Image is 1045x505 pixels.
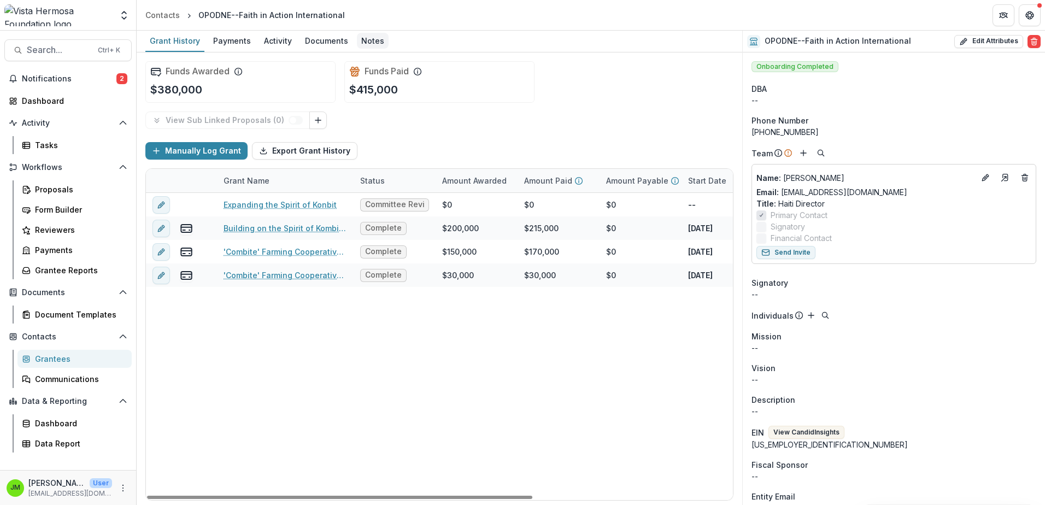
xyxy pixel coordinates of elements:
[752,362,776,374] span: Vision
[4,4,112,26] img: Vista Hermosa Foundation logo
[518,169,600,192] div: Amount Paid
[35,139,123,151] div: Tasks
[17,306,132,324] a: Document Templates
[752,342,1036,354] p: --
[688,269,713,281] p: [DATE]
[35,373,123,385] div: Communications
[224,246,347,257] a: 'Combite' Farming Cooperatives - OPODNE/Faith in Action International
[17,434,132,453] a: Data Report
[996,169,1014,186] a: Go to contact
[198,9,345,21] div: OPODNE--Faith in Action International
[22,288,114,297] span: Documents
[35,244,123,256] div: Payments
[436,169,518,192] div: Amount Awarded
[771,209,827,221] span: Primary Contact
[90,478,112,488] p: User
[682,169,764,192] div: Start Date
[35,224,123,236] div: Reviewers
[35,438,123,449] div: Data Report
[1028,35,1041,48] button: Delete
[756,187,779,197] span: Email:
[17,201,132,219] a: Form Builder
[606,199,616,210] div: $0
[152,220,170,237] button: edit
[752,83,767,95] span: DBA
[116,4,132,26] button: Open entity switcher
[145,9,180,21] div: Contacts
[145,142,248,160] button: Manually Log Grant
[1019,4,1041,26] button: Get Help
[768,426,844,439] button: View CandidInsights
[35,353,123,365] div: Grantees
[4,70,132,87] button: Notifications2
[166,66,230,77] h2: Funds Awarded
[145,31,204,52] a: Grant History
[301,33,353,49] div: Documents
[22,74,116,84] span: Notifications
[260,31,296,52] a: Activity
[180,245,193,259] button: view-payments
[10,484,20,491] div: Jerry Martinez
[17,221,132,239] a: Reviewers
[1018,171,1031,184] button: Deletes
[756,199,776,208] span: Title :
[756,186,907,198] a: Email: [EMAIL_ADDRESS][DOMAIN_NAME]
[365,271,402,280] span: Complete
[442,246,477,257] div: $150,000
[17,136,132,154] a: Tasks
[752,471,1036,482] div: --
[17,370,132,388] a: Communications
[524,199,534,210] div: $0
[152,267,170,284] button: edit
[606,222,616,234] div: $0
[682,175,733,186] div: Start Date
[28,489,112,498] p: [EMAIL_ADDRESS][DOMAIN_NAME]
[354,169,436,192] div: Status
[752,95,1036,106] div: --
[979,171,992,184] button: Edit
[4,39,132,61] button: Search...
[524,246,559,257] div: $170,000
[688,246,713,257] p: [DATE]
[145,33,204,49] div: Grant History
[22,95,123,107] div: Dashboard
[756,172,974,184] a: Name: [PERSON_NAME]
[752,289,1036,300] div: --
[141,7,349,23] nav: breadcrumb
[22,163,114,172] span: Workflows
[752,126,1036,138] div: [PHONE_NUMBER]
[252,142,357,160] button: Export Grant History
[752,148,773,159] p: Team
[442,199,452,210] div: $0
[805,309,818,322] button: Add
[797,146,810,160] button: Add
[752,277,788,289] span: Signatory
[224,199,337,210] a: Expanding the Spirit of Konbit
[141,7,184,23] a: Contacts
[217,169,354,192] div: Grant Name
[357,33,389,49] div: Notes
[814,146,827,160] button: Search
[22,397,114,406] span: Data & Reporting
[260,33,296,49] div: Activity
[17,261,132,279] a: Grantee Reports
[365,200,424,209] span: Committee Review
[166,116,289,125] p: View Sub Linked Proposals ( 0 )
[819,309,832,322] button: Search
[756,246,815,259] button: Send Invite
[688,222,713,234] p: [DATE]
[365,224,402,233] span: Complete
[309,111,327,129] button: Link Grants
[524,269,556,281] div: $30,000
[17,414,132,432] a: Dashboard
[27,45,91,55] span: Search...
[771,221,805,232] span: Signatory
[17,180,132,198] a: Proposals
[752,394,795,406] span: Description
[17,241,132,259] a: Payments
[688,199,696,210] p: --
[365,247,402,256] span: Complete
